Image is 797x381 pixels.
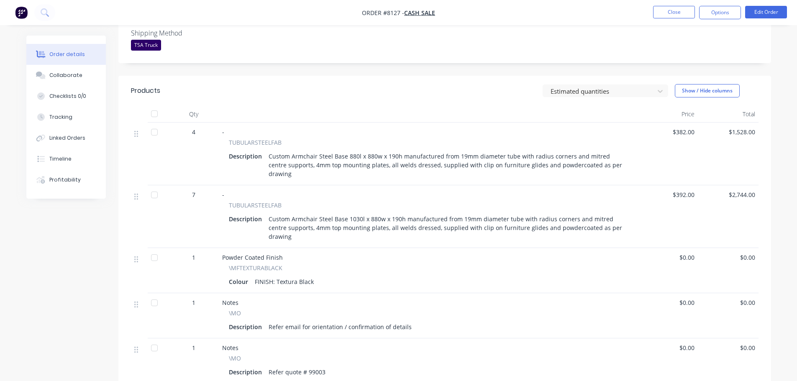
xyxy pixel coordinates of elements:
span: $0.00 [701,298,755,307]
button: Checklists 0/0 [26,86,106,107]
div: TSA Truck [131,40,161,51]
div: Description [229,150,265,162]
span: \MO [229,309,241,317]
button: Timeline [26,148,106,169]
div: Order details [49,51,85,58]
span: Notes [222,299,238,307]
span: 1 [192,298,195,307]
span: $0.00 [701,253,755,262]
span: \MO [229,354,241,363]
div: Linked Orders [49,134,85,142]
span: $0.00 [641,298,694,307]
div: Products [131,86,160,96]
span: TUBULARSTEELFAB [229,138,282,147]
button: Close [653,6,695,18]
div: Profitability [49,176,81,184]
span: $1,528.00 [701,128,755,136]
span: $392.00 [641,190,694,199]
span: 4 [192,128,195,136]
button: Collaborate [26,65,106,86]
div: Description [229,321,265,333]
div: Total [698,106,759,123]
div: Qty [169,106,219,123]
span: 7 [192,190,195,199]
div: Description [229,213,265,225]
div: Refer quote # 99003 [265,366,329,378]
div: Refer email for orientation / confirmation of details [265,321,415,333]
div: Description [229,366,265,378]
button: Options [699,6,741,19]
span: Notes [222,344,238,352]
span: Order #8127 - [362,9,404,17]
span: - [222,191,224,199]
span: $0.00 [641,343,694,352]
div: Checklists 0/0 [49,92,86,100]
span: 1 [192,343,195,352]
span: 1 [192,253,195,262]
span: - [222,128,224,136]
div: FINISH: Textura Black [251,276,317,288]
button: Edit Order [745,6,787,18]
span: $0.00 [641,253,694,262]
button: Tracking [26,107,106,128]
div: Tracking [49,113,72,121]
button: Show / Hide columns [675,84,740,97]
span: $382.00 [641,128,694,136]
button: Order details [26,44,106,65]
button: Profitability [26,169,106,190]
span: \MFTEXTURABLACK [229,263,282,272]
div: Timeline [49,155,72,163]
span: Powder Coated Finish [222,253,283,261]
div: Custom Armchair Steel Base 1030l x 880w x 190h manufactured from 19mm diameter tube with radius c... [265,213,627,243]
span: $2,744.00 [701,190,755,199]
div: Collaborate [49,72,82,79]
div: Custom Armchair Steel Base 880l x 880w x 190h manufactured from 19mm diameter tube with radius co... [265,150,627,180]
a: Cash Sale [404,9,435,17]
label: Shipping Method [131,28,236,38]
button: Linked Orders [26,128,106,148]
div: Colour [229,276,251,288]
div: Price [637,106,698,123]
span: $0.00 [701,343,755,352]
span: TUBULARSTEELFAB [229,201,282,210]
img: Factory [15,6,28,19]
